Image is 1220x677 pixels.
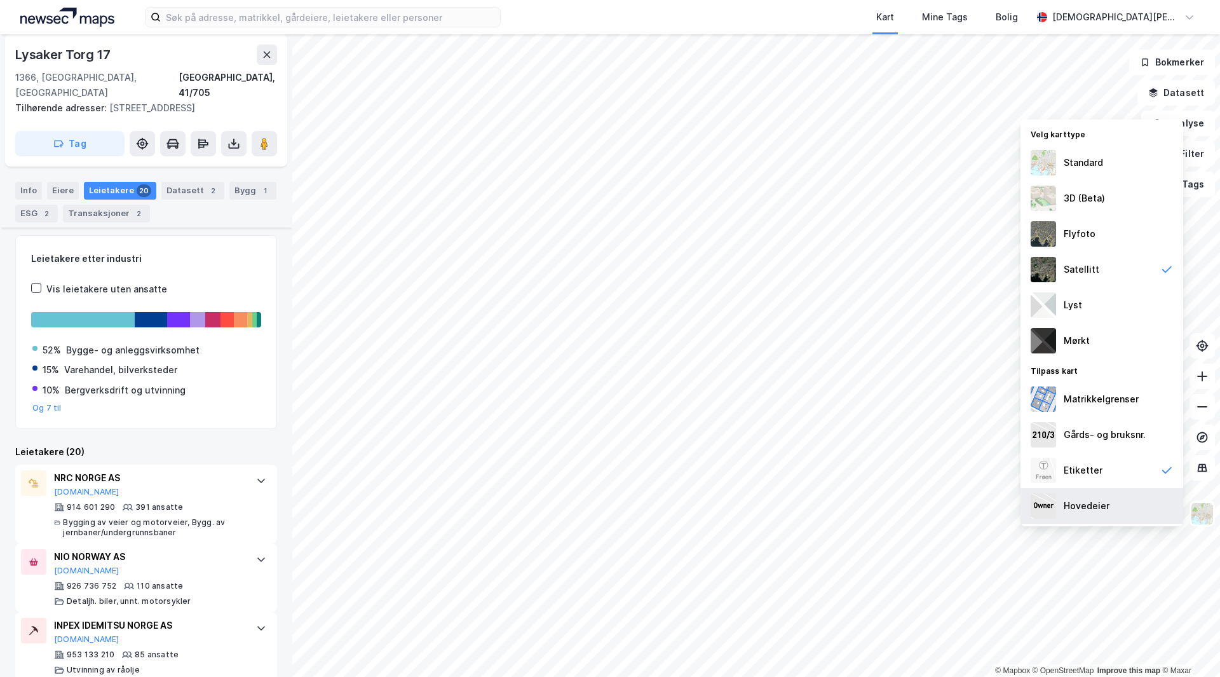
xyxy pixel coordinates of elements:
[15,102,109,113] span: Tilhørende adresser:
[20,8,114,27] img: logo.a4113a55bc3d86da70a041830d287a7e.svg
[922,10,968,25] div: Mine Tags
[1031,186,1056,211] img: Z
[1031,257,1056,282] img: 9k=
[1064,427,1146,442] div: Gårds- og bruksnr.
[1052,10,1179,25] div: [DEMOGRAPHIC_DATA][PERSON_NAME]
[1064,498,1109,514] div: Hovedeier
[1064,297,1082,313] div: Lyst
[43,383,60,398] div: 10%
[67,665,140,675] div: Utvinning av råolje
[132,207,145,220] div: 2
[54,618,243,633] div: INPEX IDEMITSU NORGE AS
[1064,226,1095,242] div: Flyfoto
[1031,292,1056,318] img: luj3wr1y2y3+OchiMxRmMxRlscgabnMEmZ7DJGWxyBpucwSZnsMkZbHIGm5zBJmewyRlscgabnMEmZ7DJGWxyBpucwSZnsMkZ...
[67,502,115,512] div: 914 601 290
[1031,493,1056,519] img: majorOwner.b5e170eddb5c04bfeeff.jpeg
[1031,422,1056,448] img: cadastreKeys.547ab17ec502f5a4ef2b.jpeg
[31,251,261,266] div: Leietakere etter industri
[259,184,271,197] div: 1
[64,362,177,378] div: Varehandel, bilverksteder
[67,650,114,660] div: 953 133 210
[161,182,224,200] div: Datasett
[1156,616,1220,677] iframe: Chat Widget
[1064,155,1103,170] div: Standard
[995,666,1030,675] a: Mapbox
[54,487,119,497] button: [DOMAIN_NAME]
[135,650,179,660] div: 85 ansatte
[65,383,186,398] div: Bergverksdrift og utvinning
[15,131,125,156] button: Tag
[1064,463,1102,478] div: Etiketter
[32,403,62,413] button: Og 7 til
[54,470,243,486] div: NRC NORGE AS
[1064,262,1099,277] div: Satellitt
[54,634,119,645] button: [DOMAIN_NAME]
[1031,221,1056,247] img: Z
[15,100,267,116] div: [STREET_ADDRESS]
[1190,502,1214,526] img: Z
[1064,392,1139,407] div: Matrikkelgrenser
[15,182,42,200] div: Info
[135,502,183,512] div: 391 ansatte
[67,581,116,591] div: 926 736 752
[1156,172,1215,197] button: Tags
[1154,141,1215,167] button: Filter
[229,182,276,200] div: Bygg
[1064,333,1090,348] div: Mørkt
[63,205,150,222] div: Transaksjoner
[1031,458,1056,483] img: Z
[137,184,151,197] div: 20
[15,70,179,100] div: 1366, [GEOGRAPHIC_DATA], [GEOGRAPHIC_DATA]
[179,70,277,100] div: [GEOGRAPHIC_DATA], 41/705
[1031,386,1056,412] img: cadastreBorders.cfe08de4b5ddd52a10de.jpeg
[63,517,243,538] div: Bygging av veier og motorveier, Bygg. av jernbaner/undergrunnsbaner
[54,566,119,576] button: [DOMAIN_NAME]
[67,596,191,606] div: Detaljh. biler, unnt. motorsykler
[84,182,156,200] div: Leietakere
[1129,50,1215,75] button: Bokmerker
[207,184,219,197] div: 2
[43,362,59,378] div: 15%
[1031,328,1056,353] img: nCdM7BzjoCAAAAAElFTkSuQmCC
[1064,191,1105,206] div: 3D (Beta)
[15,444,277,460] div: Leietakere (20)
[15,205,58,222] div: ESG
[46,282,167,297] div: Vis leietakere uten ansatte
[66,343,200,358] div: Bygge- og anleggsvirksomhet
[1020,122,1183,145] div: Velg karttype
[1141,111,1215,136] button: Analyse
[47,182,79,200] div: Eiere
[161,8,500,27] input: Søk på adresse, matrikkel, gårdeiere, leietakere eller personer
[1137,80,1215,106] button: Datasett
[996,10,1018,25] div: Bolig
[1020,359,1183,381] div: Tilpass kart
[137,581,183,591] div: 110 ansatte
[1033,666,1094,675] a: OpenStreetMap
[40,207,53,220] div: 2
[1097,666,1160,675] a: Improve this map
[15,44,113,65] div: Lysaker Torg 17
[1031,150,1056,175] img: Z
[876,10,894,25] div: Kart
[43,343,61,358] div: 52%
[54,549,243,564] div: NIO NORWAY AS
